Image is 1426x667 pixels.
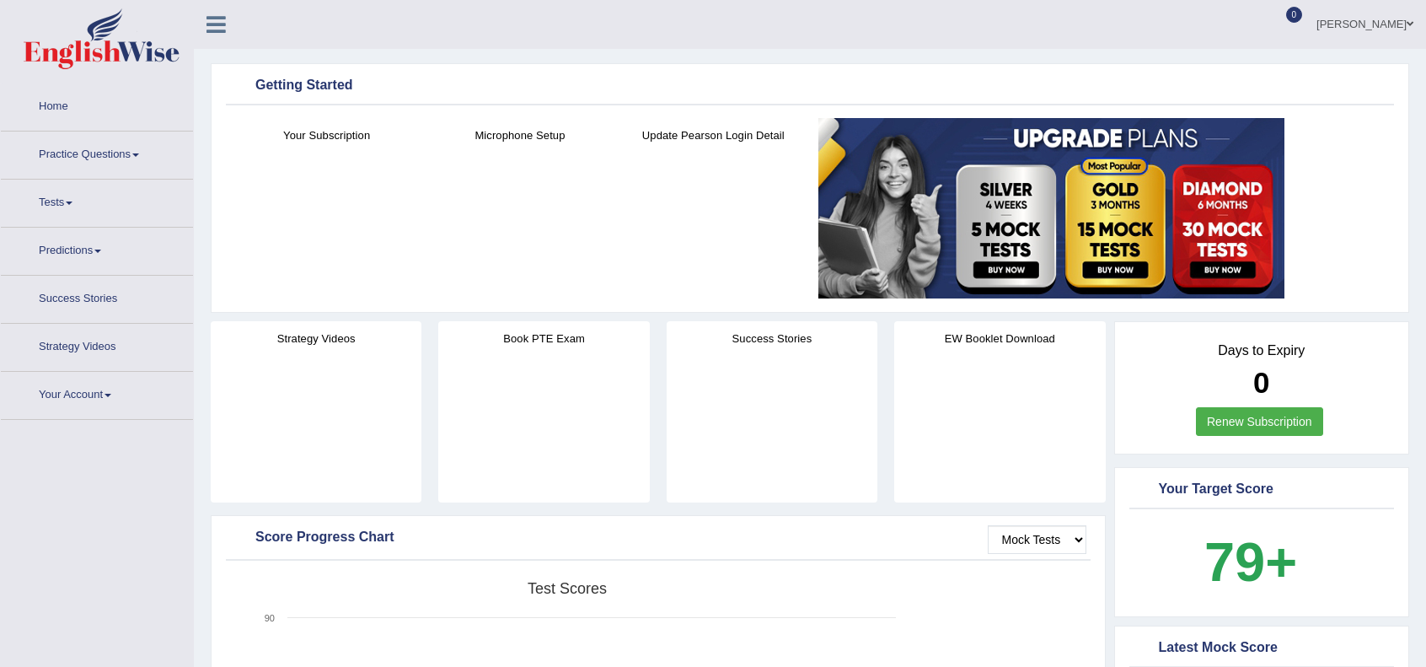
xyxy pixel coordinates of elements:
h4: Days to Expiry [1134,343,1391,358]
div: Getting Started [230,73,1390,99]
div: Latest Mock Score [1134,636,1391,661]
a: Practice Questions [1,132,193,174]
h4: Success Stories [667,330,877,347]
h4: Your Subscription [239,126,415,144]
tspan: Test scores [528,580,607,597]
a: Renew Subscription [1196,407,1323,436]
b: 79+ [1204,531,1297,593]
h4: Strategy Videos [211,330,421,347]
a: Your Account [1,372,193,414]
a: Predictions [1,228,193,270]
a: Tests [1,180,193,222]
h4: Book PTE Exam [438,330,649,347]
a: Strategy Videos [1,324,193,366]
img: small5.jpg [818,118,1284,299]
a: Success Stories [1,276,193,318]
h4: Update Pearson Login Detail [625,126,801,144]
b: 0 [1253,366,1269,399]
h4: EW Booklet Download [894,330,1105,347]
span: 0 [1286,7,1303,23]
div: Your Target Score [1134,477,1391,503]
a: Home [1,83,193,126]
text: 90 [265,613,275,623]
h4: Microphone Setup [432,126,608,144]
div: Score Progress Chart [230,525,1086,551]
